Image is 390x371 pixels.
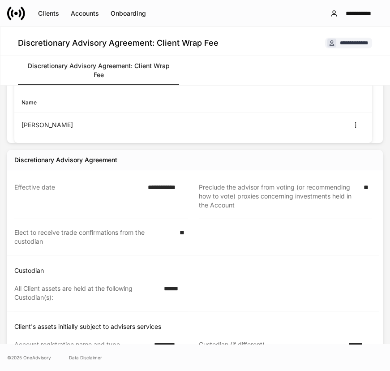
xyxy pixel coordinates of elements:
[14,183,142,210] div: Effective date
[199,183,359,210] div: Preclude the advisor from voting (or recommending how to vote) proxies concerning investments hel...
[69,354,102,361] a: Data Disclaimer
[7,354,51,361] span: © 2025 OneAdvisory
[18,38,219,48] h4: Discretionary Advisory Agreement: Client Wrap Fee
[14,340,149,349] div: Account registration name and type
[32,6,65,21] button: Clients
[14,228,174,246] div: Elect to receive trade confirmations from the custodian
[14,155,117,164] div: Discretionary Advisory Agreement
[21,121,193,129] div: [PERSON_NAME]
[18,56,179,85] a: Discretionary Advisory Agreement: Client Wrap Fee
[14,284,159,302] div: All Client assets are held at the following Custodian(s):
[105,6,152,21] button: Onboarding
[21,98,193,107] div: Name
[14,322,379,331] p: Client's assets initially subject to advisers services
[14,266,379,275] p: Custodian
[199,340,343,349] div: Custodian (if different)
[71,10,99,17] div: Accounts
[65,6,105,21] button: Accounts
[38,10,59,17] div: Clients
[111,10,146,17] div: Onboarding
